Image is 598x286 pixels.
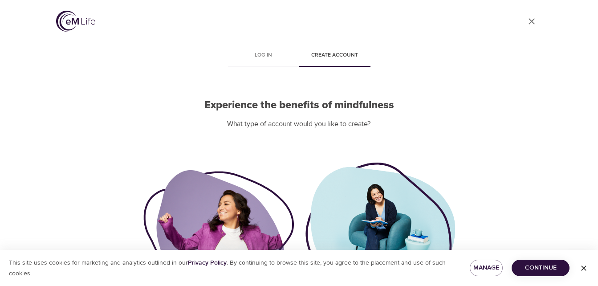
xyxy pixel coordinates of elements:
[512,260,570,276] button: Continue
[305,51,365,60] span: Create account
[56,11,95,32] img: logo
[143,119,455,129] p: What type of account would you like to create?
[233,51,294,60] span: Log in
[521,11,542,32] a: close
[470,260,503,276] button: Manage
[188,259,227,267] a: Privacy Policy
[477,262,496,274] span: Manage
[143,99,455,112] h2: Experience the benefits of mindfulness
[519,262,562,274] span: Continue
